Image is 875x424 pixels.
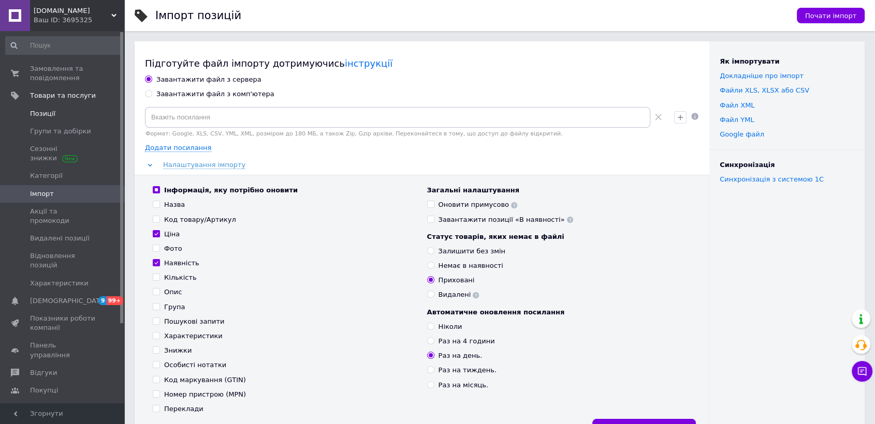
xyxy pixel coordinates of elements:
[427,308,691,317] div: Автоматичне оновлення посилання
[30,189,54,199] span: Імпорт
[156,89,274,99] div: Завантажити файл з комп'ютера
[720,116,754,124] a: Файл YML
[164,360,226,370] div: Особисті нотатки
[720,57,854,66] div: Як імпортувати
[145,130,666,137] div: Формат: Google, XLS, CSV, YML, XML, розміром до 180 МБ, а також Zip, Gzip архіви. Переконайтеся в...
[439,290,479,299] div: Видалені
[805,12,856,20] span: Почати імпорт
[30,144,96,163] span: Сезонні знижки
[439,276,475,285] div: Приховані
[30,171,63,180] span: Категорії
[164,375,246,385] div: Код маркування (GTIN)
[30,368,57,377] span: Відгуки
[98,296,107,305] span: 9
[30,64,96,83] span: Замовлення та повідомлення
[164,259,199,268] div: Наявність
[720,101,754,109] a: Файл XML
[164,346,192,355] div: Знижки
[34,16,124,25] div: Ваш ID: 3695325
[30,127,91,136] span: Групи та добірки
[30,251,96,270] span: Відновлення позицій
[427,186,691,195] div: Загальні налаштування
[107,296,124,305] span: 99+
[439,351,483,360] div: Раз на день.
[439,322,462,331] div: Ніколи
[164,230,180,239] div: Ціна
[720,86,809,94] a: Файли ХLS, XLSX або CSV
[439,247,505,256] div: Залишити без змін
[155,9,241,22] h1: Імпорт позицій
[30,207,96,225] span: Акції та промокоди
[720,72,804,80] a: Докладніше про імпорт
[164,390,246,399] div: Номер пристрою (MPN)
[30,314,96,332] span: Показники роботи компанії
[30,279,89,288] span: Характеристики
[439,261,503,270] div: Немає в наявності
[30,109,55,118] span: Позиції
[145,57,699,70] div: Підготуйте файл імпорту дотримуючись
[720,160,854,170] div: Синхронізація
[30,234,90,243] span: Видалені позиції
[164,215,236,224] div: Код товару/Артикул
[164,404,203,414] div: Переклади
[164,287,182,297] div: Опис
[30,386,58,395] span: Покупці
[720,130,764,138] a: Google файл
[164,273,197,282] div: Кількість
[439,215,573,224] div: Завантажити позиції «В наявності»
[145,144,211,152] span: Додати посилання
[164,200,185,209] div: Назва
[797,8,865,23] button: Почати імпорт
[720,175,824,183] a: Синхронізація з системою 1С
[164,302,185,312] div: Група
[439,366,497,375] div: Раз на тиждень.
[164,244,182,253] div: Фото
[145,107,650,128] input: Вкажіть посилання
[439,381,488,390] div: Раз на місяць.
[30,341,96,359] span: Панель управління
[156,75,261,84] div: Завантажити файл з сервера
[163,161,245,169] span: Налаштування імпорту
[439,200,518,209] div: Оновити примусово
[5,36,122,55] input: Пошук
[30,91,96,100] span: Товари та послуги
[164,331,223,341] div: Характеристики
[164,317,224,326] div: Пошукові запити
[852,361,872,382] button: Чат з покупцем
[164,186,298,195] div: Інформація, яку потрібно оновити
[345,58,392,69] a: інструкції
[30,296,107,306] span: [DEMOGRAPHIC_DATA]
[34,6,111,16] span: Poputchik.shop
[439,337,495,346] div: Раз на 4 години
[427,232,691,241] div: Статус товарів, яких немає в файлі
